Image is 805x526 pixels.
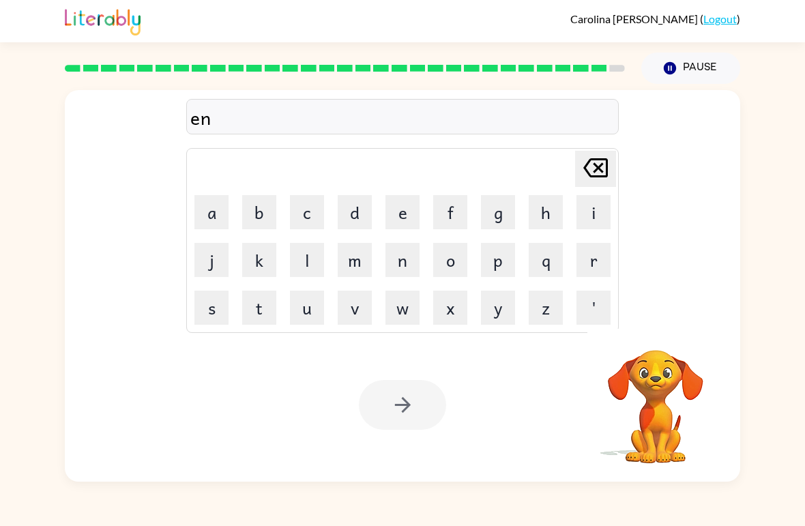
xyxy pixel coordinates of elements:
button: k [242,243,276,277]
button: t [242,291,276,325]
button: q [529,243,563,277]
button: c [290,195,324,229]
button: i [576,195,611,229]
button: f [433,195,467,229]
button: z [529,291,563,325]
button: m [338,243,372,277]
button: h [529,195,563,229]
button: Pause [641,53,740,84]
button: b [242,195,276,229]
button: d [338,195,372,229]
button: l [290,243,324,277]
div: ( ) [570,12,740,25]
button: o [433,243,467,277]
button: w [385,291,420,325]
button: j [194,243,229,277]
button: p [481,243,515,277]
div: en [190,103,615,132]
button: v [338,291,372,325]
button: g [481,195,515,229]
button: u [290,291,324,325]
button: s [194,291,229,325]
img: Literably [65,5,141,35]
a: Logout [703,12,737,25]
button: e [385,195,420,229]
button: x [433,291,467,325]
button: y [481,291,515,325]
span: Carolina [PERSON_NAME] [570,12,700,25]
button: ' [576,291,611,325]
button: r [576,243,611,277]
video: Your browser must support playing .mp4 files to use Literably. Please try using another browser. [587,329,724,465]
button: n [385,243,420,277]
button: a [194,195,229,229]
